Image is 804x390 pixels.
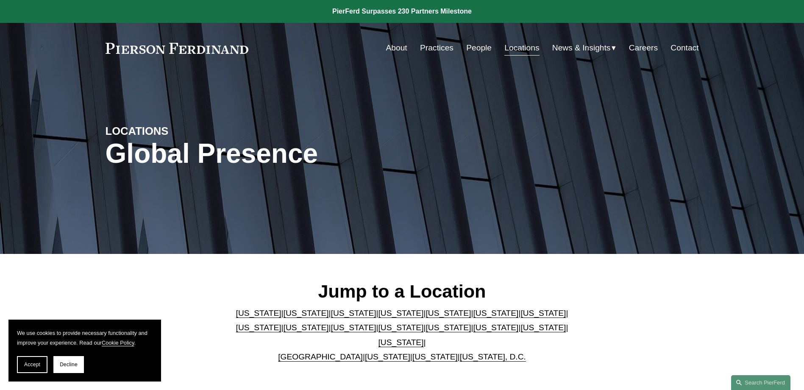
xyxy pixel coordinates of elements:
[229,280,575,302] h2: Jump to a Location
[17,356,47,373] button: Accept
[284,323,329,332] a: [US_STATE]
[331,309,376,318] a: [US_STATE]
[473,309,518,318] a: [US_STATE]
[236,323,281,332] a: [US_STATE]
[24,362,40,368] span: Accept
[53,356,84,373] button: Decline
[331,323,376,332] a: [US_STATE]
[386,40,407,56] a: About
[504,40,539,56] a: Locations
[60,362,78,368] span: Decline
[426,309,471,318] a: [US_STATE]
[460,352,526,361] a: [US_STATE], D.C.
[473,323,518,332] a: [US_STATE]
[378,323,424,332] a: [US_STATE]
[365,352,410,361] a: [US_STATE]
[520,323,566,332] a: [US_STATE]
[378,338,424,347] a: [US_STATE]
[102,340,134,346] a: Cookie Policy
[412,352,458,361] a: [US_STATE]
[629,40,658,56] a: Careers
[420,40,453,56] a: Practices
[8,320,161,382] section: Cookie banner
[466,40,492,56] a: People
[552,40,616,56] a: folder dropdown
[106,138,501,169] h1: Global Presence
[552,41,611,56] span: News & Insights
[236,309,281,318] a: [US_STATE]
[520,309,566,318] a: [US_STATE]
[426,323,471,332] a: [US_STATE]
[17,328,153,348] p: We use cookies to provide necessary functionality and improve your experience. Read our .
[106,124,254,138] h4: LOCATIONS
[284,309,329,318] a: [US_STATE]
[278,352,363,361] a: [GEOGRAPHIC_DATA]
[731,375,790,390] a: Search this site
[378,309,424,318] a: [US_STATE]
[229,306,575,365] p: | | | | | | | | | | | | | | | | | |
[670,40,698,56] a: Contact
